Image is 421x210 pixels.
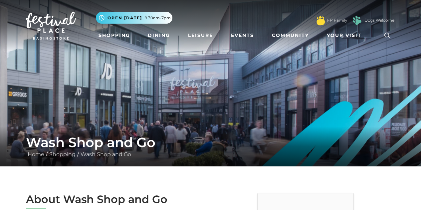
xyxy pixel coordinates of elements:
[327,17,347,23] a: FP Family
[26,193,206,206] h2: About Wash Shop and Go
[228,29,257,42] a: Events
[324,29,367,42] a: Your Visit
[26,151,46,157] a: Home
[145,29,173,42] a: Dining
[185,29,216,42] a: Leisure
[145,15,171,21] span: 9.30am-7pm
[26,12,76,40] img: Festival Place Logo
[96,12,172,24] button: Open [DATE] 9.30am-7pm
[327,32,361,39] span: Your Visit
[21,134,400,158] div: / /
[107,15,142,21] span: Open [DATE]
[364,17,395,23] a: Dogs Welcome!
[48,151,77,157] a: Shopping
[96,29,133,42] a: Shopping
[269,29,312,42] a: Community
[79,151,133,157] a: Wash Shop and Go
[26,134,395,150] h1: Wash Shop and Go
